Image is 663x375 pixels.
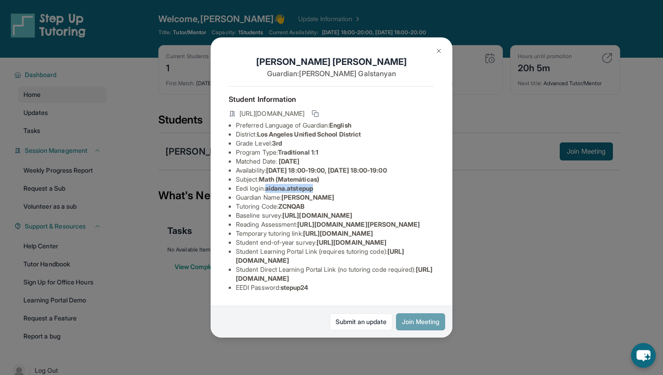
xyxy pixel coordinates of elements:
li: Availability: [236,166,434,175]
li: Matched Date: [236,157,434,166]
li: Guardian Name : [236,193,434,202]
span: [PERSON_NAME] [281,193,334,201]
li: Subject : [236,175,434,184]
li: Student Learning Portal Link (requires tutoring code) : [236,247,434,265]
span: ZCNQAB [278,202,304,210]
button: Copy link [310,108,321,119]
img: Close Icon [435,47,442,55]
li: Eedi login : [236,184,434,193]
span: 3rd [272,139,282,147]
li: Tutoring Code : [236,202,434,211]
button: Join Meeting [396,313,445,330]
span: Math (Matemáticas) [259,175,319,183]
li: Preferred Language of Guardian: [236,121,434,130]
li: Student end-of-year survey : [236,238,434,247]
li: Baseline survey : [236,211,434,220]
h1: [PERSON_NAME] [PERSON_NAME] [229,55,434,68]
span: [URL][DOMAIN_NAME] [282,211,352,219]
li: Temporary tutoring link : [236,229,434,238]
span: aidana.atstepup [265,184,313,192]
li: EEDI Password : [236,283,434,292]
li: Reading Assessment : [236,220,434,229]
span: [DATE] [279,157,299,165]
h4: Student Information [229,94,434,105]
span: [URL][DOMAIN_NAME] [317,238,387,246]
span: [URL][DOMAIN_NAME] [303,229,373,237]
span: [URL][DOMAIN_NAME] [239,109,304,118]
li: Program Type: [236,148,434,157]
span: Los Angeles Unified School District [257,130,361,138]
button: chat-button [631,343,656,368]
span: [DATE] 18:00-19:00, [DATE] 18:00-19:00 [266,166,387,174]
li: District: [236,130,434,139]
span: Traditional 1:1 [278,148,318,156]
span: stepup24 [281,284,308,291]
li: Student Direct Learning Portal Link (no tutoring code required) : [236,265,434,283]
p: Guardian: [PERSON_NAME] Galstanyan [229,68,434,79]
li: Grade Level: [236,139,434,148]
span: English [329,121,351,129]
span: [URL][DOMAIN_NAME][PERSON_NAME] [297,220,420,228]
a: Submit an update [330,313,392,330]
